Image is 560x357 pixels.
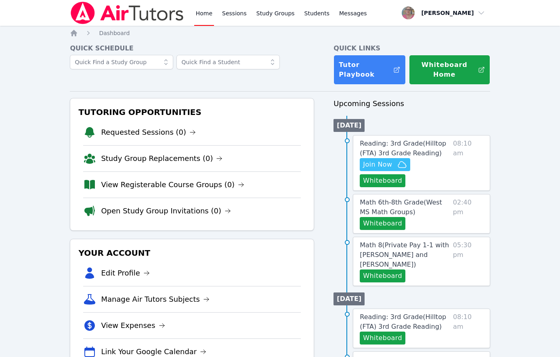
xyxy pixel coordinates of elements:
h3: Tutoring Opportunities [77,105,307,119]
a: Reading: 3rd Grade(Hilltop (FTA) 3rd Grade Reading) [360,312,450,332]
span: 08:10 am [453,312,483,344]
span: 05:30 pm [453,240,483,282]
span: Math 8 ( Private Pay 1-1 with [PERSON_NAME] and [PERSON_NAME] ) [360,241,449,268]
a: Study Group Replacements (0) [101,153,222,164]
span: Reading: 3rd Grade ( Hilltop (FTA) 3rd Grade Reading ) [360,140,446,157]
button: Whiteboard [360,332,405,344]
a: View Registerable Course Groups (0) [101,179,244,190]
span: 02:40 pm [453,198,483,230]
a: Requested Sessions (0) [101,127,196,138]
a: Manage Air Tutors Subjects [101,294,210,305]
a: Edit Profile [101,267,150,279]
h3: Your Account [77,246,307,260]
button: Whiteboard [360,269,405,282]
span: Messages [339,9,367,17]
h4: Quick Schedule [70,44,314,53]
input: Quick Find a Student [176,55,280,69]
a: View Expenses [101,320,165,331]
a: Tutor Playbook [333,55,405,85]
a: Dashboard [99,29,130,37]
span: Dashboard [99,30,130,36]
a: Reading: 3rd Grade(Hilltop (FTA) 3rd Grade Reading) [360,139,450,158]
button: Whiteboard Home [409,55,490,85]
span: Join Now [363,160,392,169]
button: Whiteboard [360,174,405,187]
input: Quick Find a Study Group [70,55,173,69]
h3: Upcoming Sessions [333,98,490,109]
li: [DATE] [333,119,365,132]
span: Math 6th-8th Grade ( West MS Math Groups ) [360,198,442,216]
img: Air Tutors [70,2,184,24]
span: 08:10 am [453,139,483,187]
li: [DATE] [333,292,365,305]
nav: Breadcrumb [70,29,490,37]
span: Reading: 3rd Grade ( Hilltop (FTA) 3rd Grade Reading ) [360,313,446,330]
a: Open Study Group Invitations (0) [101,205,231,217]
button: Join Now [360,158,410,171]
h4: Quick Links [333,44,490,53]
a: Math 8(Private Pay 1-1 with [PERSON_NAME] and [PERSON_NAME]) [360,240,450,269]
a: Math 6th-8th Grade(West MS Math Groups) [360,198,450,217]
button: Whiteboard [360,217,405,230]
